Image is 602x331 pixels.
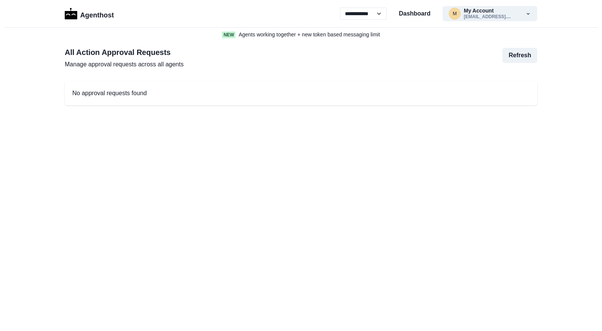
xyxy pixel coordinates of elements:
button: michaelne@hotmail.comMy Account[EMAIL_ADDRESS].... [443,6,537,21]
p: Manage approval requests across all agents [65,60,184,69]
button: Refresh [502,48,537,63]
p: No approval requests found [72,89,530,98]
span: New [222,31,235,38]
a: NewAgents working together + new token based messaging limit [206,31,396,39]
a: LogoAgenthost [65,7,114,20]
img: Logo [65,8,77,19]
a: Dashboard [399,9,430,18]
h2: All Action Approval Requests [65,48,184,57]
p: Agenthost [80,7,114,20]
p: Agents working together + new token based messaging limit [239,31,380,39]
